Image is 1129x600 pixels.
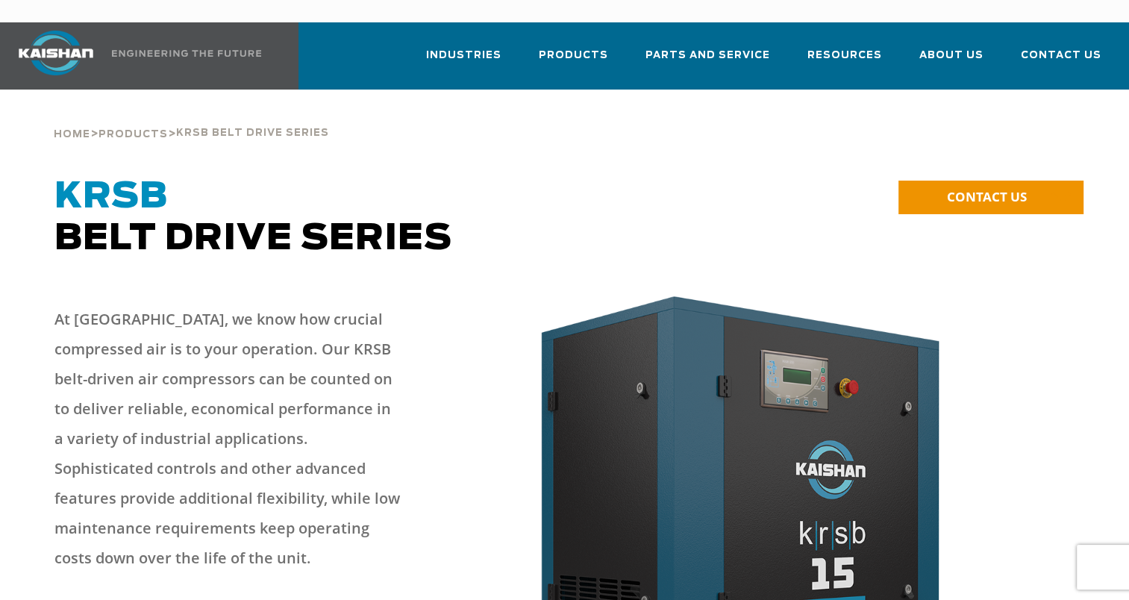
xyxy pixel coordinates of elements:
a: About Us [919,36,983,87]
span: Products [98,130,168,140]
span: krsb belt drive series [176,128,329,138]
span: About Us [919,47,983,64]
span: CONTACT US [946,188,1026,205]
a: CONTACT US [898,181,1083,214]
span: Products [539,47,608,64]
span: Belt Drive Series [54,179,452,257]
a: Home [54,127,90,140]
span: KRSB [54,179,168,215]
span: Parts and Service [645,47,770,64]
a: Industries [426,36,501,87]
span: Industries [426,47,501,64]
span: Contact Us [1021,47,1101,64]
a: Parts and Service [645,36,770,87]
p: At [GEOGRAPHIC_DATA], we know how crucial compressed air is to your operation. Our KRSB belt-driv... [54,304,401,573]
img: Engineering the future [112,50,261,57]
span: Resources [807,47,882,64]
a: Resources [807,36,882,87]
a: Contact Us [1021,36,1101,87]
a: Products [98,127,168,140]
a: Products [539,36,608,87]
span: Home [54,130,90,140]
div: > > [54,90,329,146]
